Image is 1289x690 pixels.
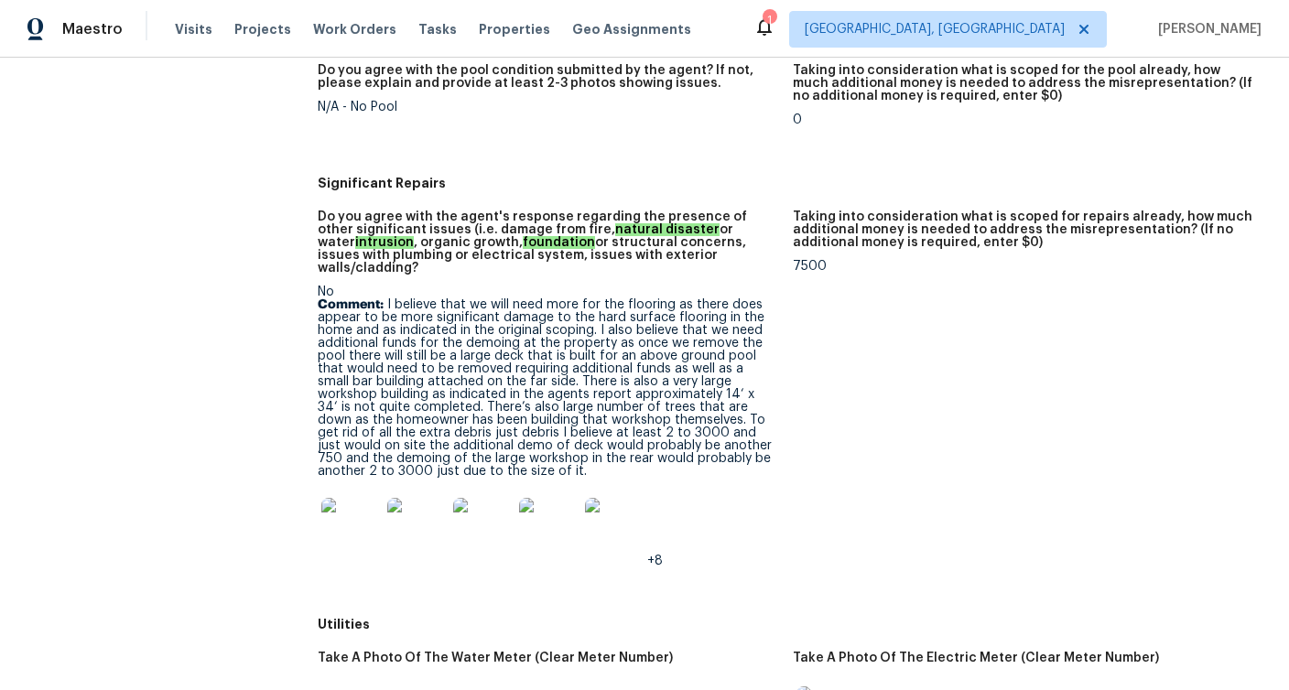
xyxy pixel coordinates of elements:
h5: Do you agree with the pool condition submitted by the agent? If not, please explain and provide a... [318,64,777,90]
span: +8 [647,555,663,567]
em: natural disaster [615,223,720,236]
span: Work Orders [313,20,396,38]
h5: Taking into consideration what is scoped for the pool already, how much additional money is neede... [793,64,1252,102]
span: Properties [479,20,550,38]
em: intrusion [355,236,414,249]
div: 7500 [793,260,1252,273]
h5: Do you agree with the agent's response regarding the presence of other significant issues (i.e. d... [318,210,777,275]
span: Geo Assignments [572,20,691,38]
h5: Take A Photo Of The Electric Meter (Clear Meter Number) [793,652,1159,664]
h5: Utilities [318,615,1267,633]
div: N/A - No Pool [318,101,777,113]
p: I believe that we will need more for the flooring as there does appear to be more significant dam... [318,298,777,478]
b: Comment: [318,298,384,311]
span: Maestro [62,20,123,38]
span: [GEOGRAPHIC_DATA], [GEOGRAPHIC_DATA] [805,20,1065,38]
span: Tasks [418,23,457,36]
h5: Take A Photo Of The Water Meter (Clear Meter Number) [318,652,673,664]
span: Projects [234,20,291,38]
span: [PERSON_NAME] [1151,20,1262,38]
div: 1 [763,11,775,29]
span: Visits [175,20,212,38]
div: 0 [793,113,1252,126]
em: foundation [523,236,595,249]
div: No [318,286,777,567]
h5: Taking into consideration what is scoped for repairs already, how much additional money is needed... [793,210,1252,249]
h5: Significant Repairs [318,174,1267,192]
